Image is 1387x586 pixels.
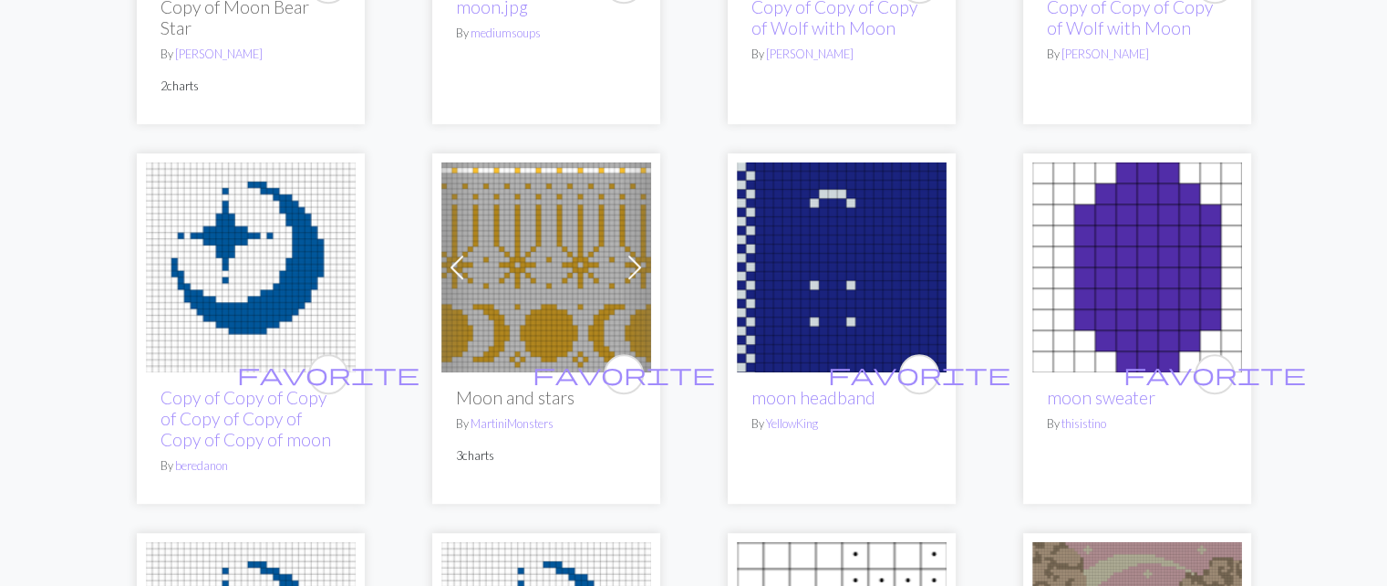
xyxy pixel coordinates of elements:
[441,162,651,372] img: Moon and stars
[899,354,939,394] button: favourite
[751,46,932,63] p: By
[456,387,637,408] h2: Moon and stars
[456,415,637,433] p: By
[471,26,541,40] a: mediumsoups
[1123,360,1306,388] span: favorite
[1047,46,1227,63] p: By
[308,354,348,394] button: favourite
[237,360,419,388] span: favorite
[533,360,715,388] span: favorite
[1032,162,1242,372] img: moon sweater
[737,256,947,274] a: moon headband
[751,387,875,408] a: moon headband
[1123,356,1306,392] i: favourite
[471,416,554,431] a: MartiniMonsters
[766,47,854,61] a: [PERSON_NAME]
[160,46,341,63] p: By
[146,162,356,372] img: moon
[160,457,341,475] p: By
[737,162,947,372] img: moon headband
[160,78,341,95] p: 2 charts
[456,25,637,42] p: By
[160,387,331,450] a: Copy of Copy of Copy of Copy of Copy of Copy of Copy of moon
[456,447,637,465] p: 3 charts
[441,256,651,274] a: Moon and stars
[1195,354,1235,394] button: favourite
[751,415,932,433] p: By
[1032,256,1242,274] a: moon sweater
[1061,416,1106,431] a: thisistino
[1047,415,1227,433] p: By
[1061,47,1149,61] a: [PERSON_NAME]
[828,356,1010,392] i: favourite
[237,356,419,392] i: favourite
[146,256,356,274] a: moon
[175,47,263,61] a: [PERSON_NAME]
[604,354,644,394] button: favourite
[766,416,818,431] a: YellowKing
[533,356,715,392] i: favourite
[828,360,1010,388] span: favorite
[175,458,228,473] a: beredanon
[1047,387,1155,408] a: moon sweater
